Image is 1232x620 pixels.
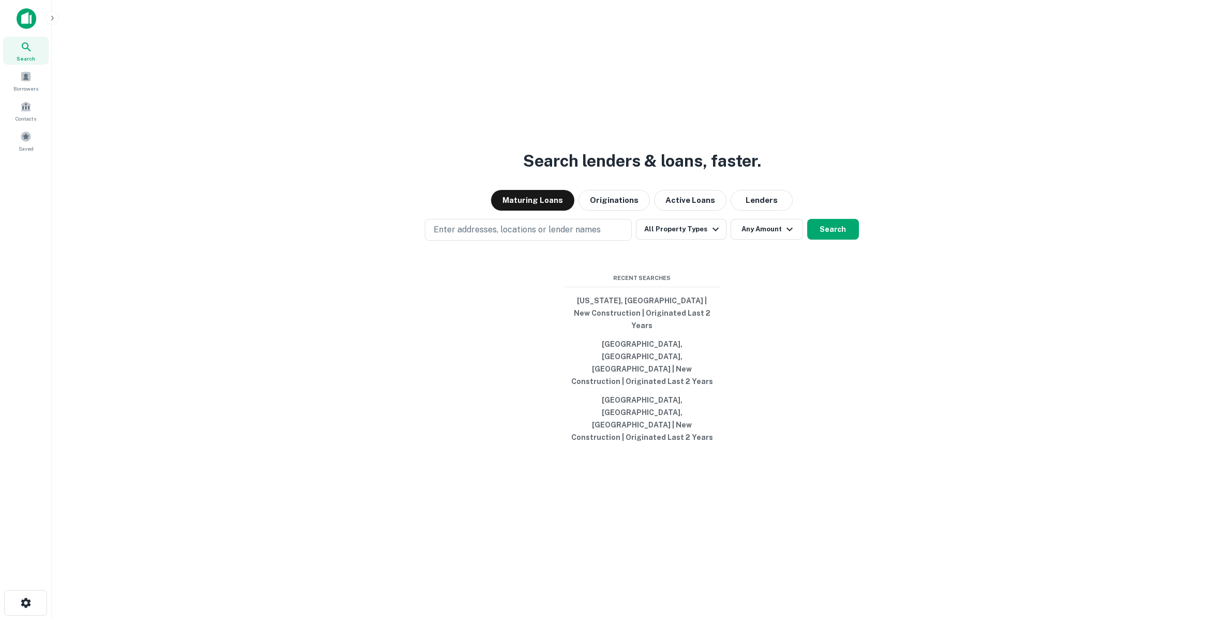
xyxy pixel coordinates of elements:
[3,37,49,65] a: Search
[434,224,601,236] p: Enter addresses, locations or lender names
[565,274,720,283] span: Recent Searches
[13,84,38,93] span: Borrowers
[17,54,35,63] span: Search
[425,219,632,241] button: Enter addresses, locations or lender names
[565,291,720,335] button: [US_STATE], [GEOGRAPHIC_DATA] | New Construction | Originated Last 2 Years
[565,335,720,391] button: [GEOGRAPHIC_DATA], [GEOGRAPHIC_DATA], [GEOGRAPHIC_DATA] | New Construction | Originated Last 2 Years
[731,190,793,211] button: Lenders
[636,219,726,240] button: All Property Types
[731,219,803,240] button: Any Amount
[3,97,49,125] a: Contacts
[19,144,34,153] span: Saved
[3,127,49,155] a: Saved
[491,190,574,211] button: Maturing Loans
[523,149,761,173] h3: Search lenders & loans, faster.
[3,67,49,95] a: Borrowers
[17,8,36,29] img: capitalize-icon.png
[16,114,36,123] span: Contacts
[1180,537,1232,587] iframe: Chat Widget
[654,190,726,211] button: Active Loans
[565,391,720,447] button: [GEOGRAPHIC_DATA], [GEOGRAPHIC_DATA], [GEOGRAPHIC_DATA] | New Construction | Originated Last 2 Years
[578,190,650,211] button: Originations
[807,219,859,240] button: Search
